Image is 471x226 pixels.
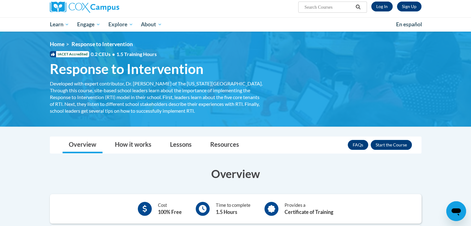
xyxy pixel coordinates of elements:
img: Cox Campus [50,2,119,13]
span: IACET Accredited [50,51,89,57]
span: • [112,51,115,57]
span: Explore [108,21,133,28]
b: 1.5 Hours [216,209,237,215]
a: Explore [104,17,137,32]
a: Home [50,41,64,47]
a: En español [392,18,426,31]
a: Overview [63,137,102,153]
input: Search Courses [304,3,353,11]
div: Provides a [285,202,333,216]
h3: Overview [50,166,421,181]
div: Time to complete [216,202,251,216]
a: FAQs [348,140,368,150]
span: Response to Intervention [50,61,203,77]
span: En español [396,21,422,28]
a: How it works [109,137,158,153]
a: Log In [371,2,393,11]
div: Main menu [41,17,431,32]
a: About [137,17,166,32]
span: About [141,21,162,28]
span: Engage [77,21,100,28]
div: Developed with expert contributor, Dr. [PERSON_NAME] of The [US_STATE][GEOGRAPHIC_DATA]. Through ... [50,80,264,114]
b: 100% Free [158,209,182,215]
div: Cost [158,202,182,216]
span: Response to Intervention [72,41,133,47]
iframe: Button to launch messaging window [446,201,466,221]
button: Enroll [371,140,412,150]
a: Resources [204,137,245,153]
a: Engage [73,17,104,32]
span: Learn [50,21,69,28]
button: Search [353,3,363,11]
a: Cox Campus [50,2,168,13]
span: 1.5 Training Hours [116,51,157,57]
span: 0.2 CEUs [91,51,157,58]
b: Certificate of Training [285,209,333,215]
a: Register [397,2,421,11]
a: Learn [46,17,73,32]
a: Lessons [164,137,198,153]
